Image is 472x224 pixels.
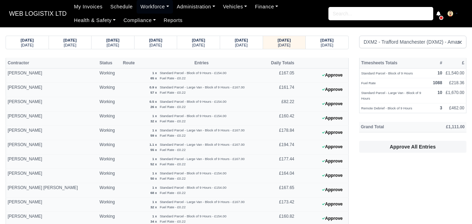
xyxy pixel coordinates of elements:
[160,214,226,218] small: Standard Parcel - Block of 9 Hours - £154.00
[160,186,226,189] small: Standard Parcel - Block of 9 Hours - £154.00
[6,7,70,21] a: WEB LOGISTIX LTD
[150,76,157,80] strong: 65 x
[150,162,157,166] strong: 52 x
[119,14,160,27] a: Compliance
[440,106,442,110] strong: 3
[160,128,245,132] small: Standard Parcel - Large Van - Block of 9 Hours - £167.00
[444,68,466,78] td: £1,540.00
[160,200,245,204] small: Standard Parcel - Large Van - Block of 9 Hours - £167.00
[318,156,347,166] button: Approve
[160,157,245,161] small: Standard Parcel - Large Van - Block of 9 Hours - £167.00
[263,154,296,169] td: £177.44
[263,97,296,111] td: £82.22
[6,97,98,111] td: [PERSON_NAME]
[98,183,121,197] td: Working
[6,111,98,126] td: [PERSON_NAME]
[328,7,433,20] input: Search...
[98,68,121,83] td: Working
[160,219,186,223] small: Fuel Rate - £0.22
[150,91,157,94] strong: 57 x
[160,91,186,94] small: Fuel Rate - £0.22
[150,119,157,123] strong: 32 x
[98,169,121,183] td: Working
[150,205,157,209] strong: 32 x
[98,154,121,169] td: Working
[140,58,263,68] th: Entries
[160,171,226,175] small: Standard Parcel - Block of 9 Hours - £154.00
[152,157,157,161] strong: 1 x
[318,185,347,195] button: Approve
[150,148,157,152] strong: 55 x
[150,85,157,89] strong: 0.9 x
[64,43,76,47] small: [DATE]
[150,191,157,195] strong: 68 x
[235,38,248,42] strong: [DATE]
[263,111,296,126] td: £160.42
[321,43,333,47] small: [DATE]
[160,114,226,118] small: Standard Parcel - Block of 9 Hours - £154.00
[263,140,296,154] td: £194.74
[149,38,162,42] strong: [DATE]
[21,43,34,47] small: [DATE]
[437,190,472,224] iframe: Chat Widget
[320,38,334,42] strong: [DATE]
[98,111,121,126] td: Working
[235,43,248,47] small: [DATE]
[361,106,412,110] small: Remote Debrief - Block of 9 Hours
[160,105,186,109] small: Fuel Rate - £0.22
[278,38,291,42] strong: [DATE]
[6,58,98,68] th: Contractor
[361,81,376,85] small: Fuel Rate
[107,43,119,47] small: [DATE]
[150,176,157,180] strong: 50 x
[150,43,162,47] small: [DATE]
[359,141,466,153] button: Approve All Entries
[263,58,296,68] th: Daily Totals
[263,169,296,183] td: £164.04
[160,14,186,27] a: Reports
[6,197,98,212] td: [PERSON_NAME]
[152,186,157,189] strong: 1 x
[444,78,466,88] td: £218.36
[433,80,442,85] strong: 1088
[359,122,418,132] th: Grand Total
[6,140,98,154] td: [PERSON_NAME]
[361,91,421,101] small: Standard Parcel - Large Van - Block of 9 Hours
[160,133,186,137] small: Fuel Rate - £0.22
[160,143,245,146] small: Standard Parcel - Large Van - Block of 9 Hours - £167.00
[98,140,121,154] td: Working
[150,219,157,223] strong: 34 x
[318,70,347,80] button: Approve
[152,114,157,118] strong: 1 x
[152,71,157,75] strong: 1 x
[150,143,157,146] strong: 1.1 x
[152,128,157,132] strong: 1 x
[444,88,466,103] td: £1,670.00
[263,68,296,83] td: £167.05
[359,58,431,68] th: Timesheets Totals
[278,43,290,47] small: [DATE]
[318,113,347,123] button: Approve
[263,197,296,212] td: £173.42
[21,38,34,42] strong: [DATE]
[6,154,98,169] td: [PERSON_NAME]
[160,119,186,123] small: Fuel Rate - £0.22
[318,99,347,109] button: Approve
[431,58,444,68] th: #
[160,205,186,209] small: Fuel Rate - £0.22
[263,126,296,140] td: £178.84
[192,38,205,42] strong: [DATE]
[152,200,157,204] strong: 1 x
[318,171,347,181] button: Approve
[160,176,186,180] small: Fuel Rate - £0.22
[6,169,98,183] td: [PERSON_NAME]
[318,142,347,152] button: Approve
[121,58,140,68] th: Route
[437,90,442,95] strong: 10
[150,133,157,137] strong: 59 x
[106,38,119,42] strong: [DATE]
[160,191,186,195] small: Fuel Rate - £0.22
[6,183,98,197] td: [PERSON_NAME] [PERSON_NAME]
